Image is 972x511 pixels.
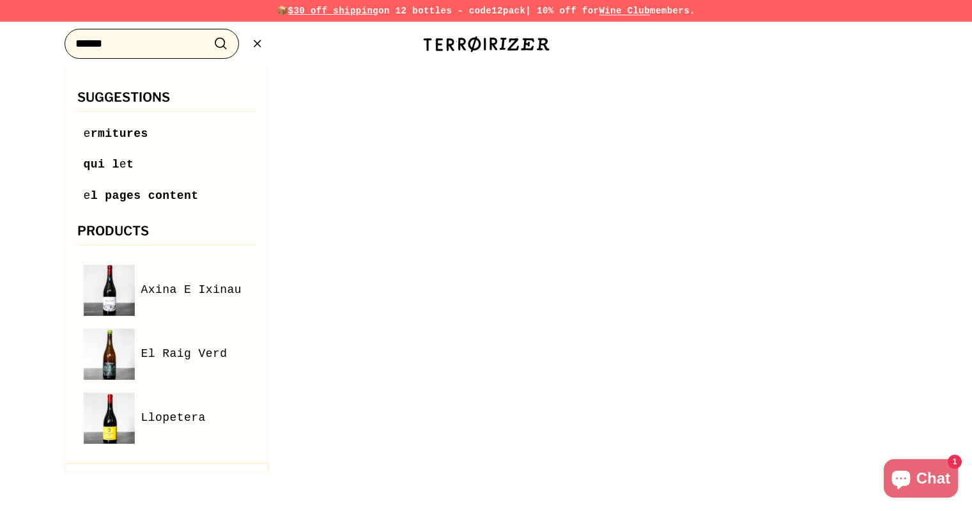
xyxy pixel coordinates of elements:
a: Wine Club [599,6,650,16]
p: 📦 on 12 bottles - code | 10% off for members. [33,4,940,18]
inbox-online-store-chat: Shopify online store chat [880,459,962,501]
span: qui l [84,158,120,171]
a: Axina E Ixinau Axina E Ixinau [84,265,250,316]
strong: 12pack [491,6,525,16]
span: Llopetera [141,409,206,427]
mark: e [120,158,127,171]
img: Llopetera [84,393,135,444]
img: El Raig Verd [84,329,135,380]
h3: Suggestions [77,91,256,112]
span: t [127,158,134,171]
span: El Raig Verd [141,345,228,363]
mark: e [84,127,91,140]
span: $30 off shipping [288,6,379,16]
a: ermitures [84,125,250,143]
span: rmitures [91,127,148,140]
h3: Products [77,224,256,246]
a: El Raig Verd El Raig Verd [84,329,250,380]
a: Llopetera Llopetera [84,393,250,444]
a: el pages content [84,187,250,205]
button: Show all results for "e" [65,463,269,496]
span: Axina E Ixinau [141,281,242,299]
img: Axina E Ixinau [84,265,135,316]
a: qui let [84,155,250,174]
span: l pages content [91,189,199,202]
mark: e [84,189,91,202]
